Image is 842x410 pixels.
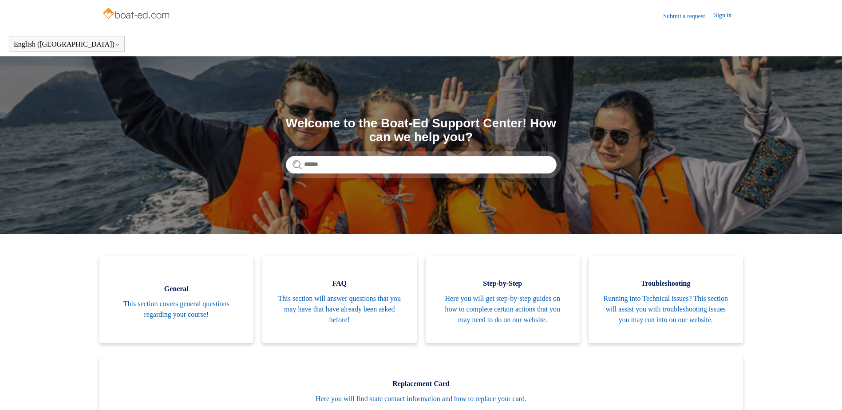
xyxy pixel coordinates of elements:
[99,256,254,343] a: General This section covers general questions regarding your course!
[663,12,714,21] a: Submit a request
[276,293,403,325] span: This section will answer questions that you may have that have already been asked before!
[439,293,567,325] span: Here you will get step-by-step guides on how to complete certain actions that you may need to do ...
[113,394,730,404] span: Here you will find state contact information and how to replace your card.
[14,40,120,48] button: English ([GEOGRAPHIC_DATA])
[714,11,740,21] a: Sign in
[602,278,730,289] span: Troubleshooting
[602,293,730,325] span: Running into Technical issues? This section will assist you with troubleshooting issues you may r...
[113,299,241,320] span: This section covers general questions regarding your course!
[113,378,730,389] span: Replacement Card
[262,256,417,343] a: FAQ This section will answer questions that you may have that have already been asked before!
[286,156,557,173] input: Search
[426,256,580,343] a: Step-by-Step Here you will get step-by-step guides on how to complete certain actions that you ma...
[286,117,557,144] h1: Welcome to the Boat-Ed Support Center! How can we help you?
[589,256,743,343] a: Troubleshooting Running into Technical issues? This section will assist you with troubleshooting ...
[812,380,835,403] div: Live chat
[439,278,567,289] span: Step-by-Step
[102,5,172,23] img: Boat-Ed Help Center home page
[276,278,403,289] span: FAQ
[113,284,241,294] span: General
